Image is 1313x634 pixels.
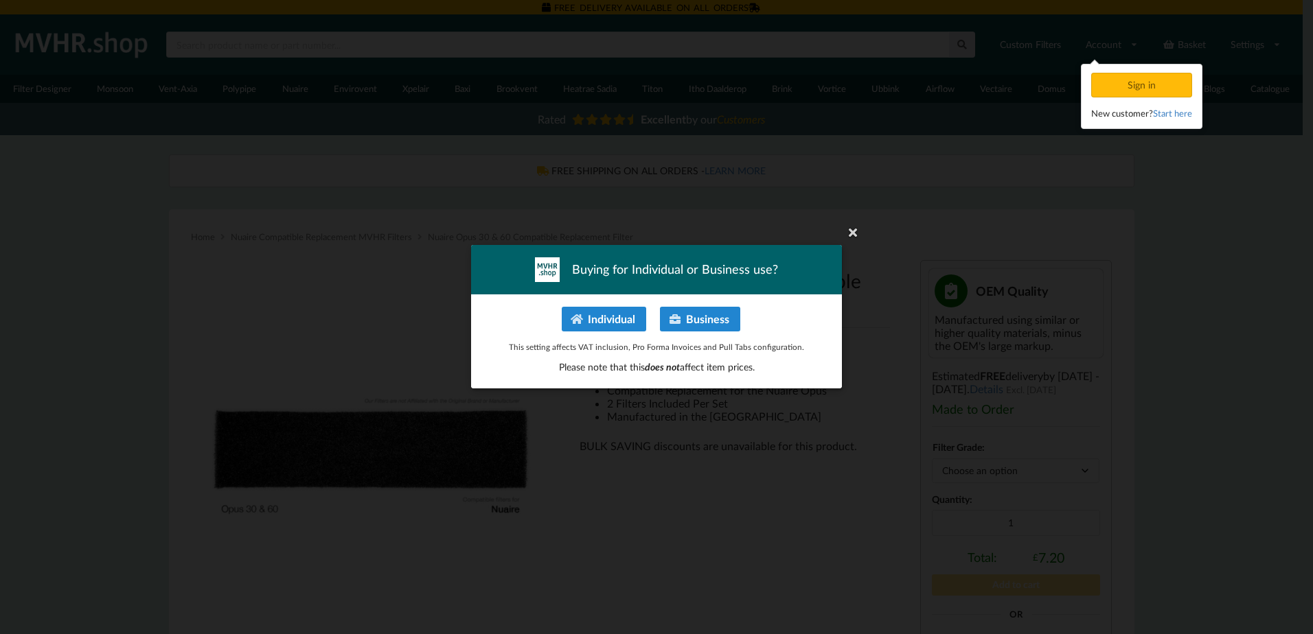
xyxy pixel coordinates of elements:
p: This setting affects VAT inclusion, Pro Forma Invoices and Pull Tabs configuration. [486,341,827,353]
a: Sign in [1091,79,1195,91]
span: Buying for Individual or Business use? [572,261,778,279]
button: Business [660,307,740,331]
button: Individual [562,307,646,331]
div: Sign in [1091,73,1192,97]
img: mvhr-inverted.png [535,257,560,282]
a: Start here [1153,108,1192,119]
span: does not [645,362,680,373]
p: Please note that this affect item prices. [486,361,827,375]
div: New customer? [1091,106,1192,120]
